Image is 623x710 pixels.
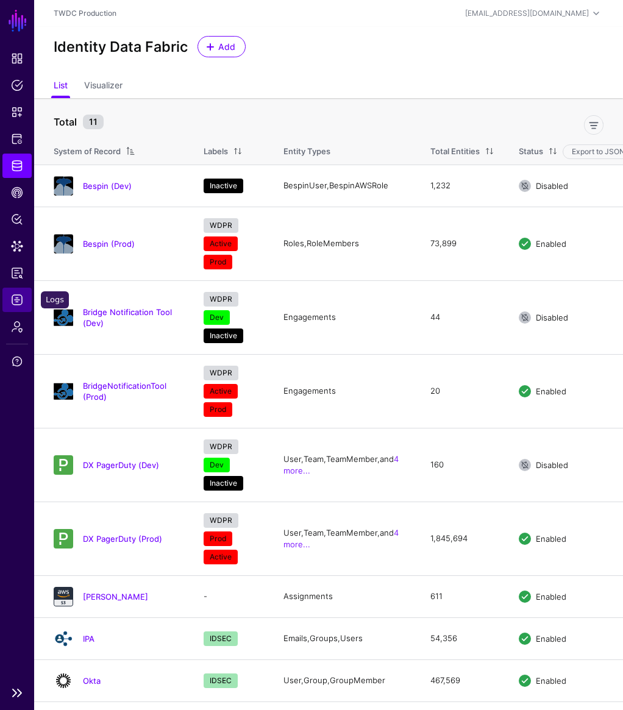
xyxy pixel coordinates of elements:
span: WDPR [204,439,238,454]
td: 1,845,694 [418,502,507,576]
a: Logs [2,288,32,312]
a: BridgeNotificationTool (Prod) [83,381,166,402]
td: 73,899 [418,207,507,281]
a: Policies [2,73,32,98]
td: User, Team, TeamMember, and [271,428,418,502]
span: Inactive [204,179,243,193]
strong: Total [54,116,77,128]
span: WDPR [204,513,238,528]
span: Enabled [536,239,566,249]
span: Prod [204,255,232,269]
div: System of Record [54,146,121,158]
td: Engagements [271,281,418,355]
img: svg+xml;base64,PHN2ZyB2ZXJzaW9uPSIxLjEiIGlkPSJMYXllcl8xIiB4bWxucz0iaHR0cDovL3d3dy53My5vcmcvMjAwMC... [54,176,73,196]
a: IPA [83,634,94,644]
a: Add [198,36,246,57]
a: DX PagerDuty (Dev) [83,460,159,470]
span: WDPR [204,366,238,380]
td: 160 [418,428,507,502]
span: Enabled [536,676,566,686]
span: Protected Systems [11,133,23,145]
span: Data Lens [11,240,23,252]
td: Emails, Groups, Users [271,618,418,660]
span: Support [11,355,23,367]
span: IDSEC [204,631,238,646]
h2: Identity Data Fabric [54,38,188,55]
small: 11 [83,115,104,129]
td: BespinUser, BespinAWSRole [271,165,418,207]
img: svg+xml;base64,PHN2ZyB3aWR0aD0iNjQiIGhlaWdodD0iNjQiIHZpZXdCb3g9IjAgMCA2NCA2NCIgZmlsbD0ibm9uZSIgeG... [54,671,73,690]
a: Okta [83,676,101,686]
a: Visualizer [84,75,123,98]
span: Enabled [536,534,566,544]
span: Active [204,550,238,564]
a: TWDC Production [54,9,116,18]
td: User, Team, TeamMember, and [271,502,418,576]
span: Logs [11,294,23,306]
div: Total Entities [430,146,480,158]
span: Policy Lens [11,213,23,225]
img: svg+xml;base64,PHN2ZyB3aWR0aD0iNjQiIGhlaWdodD0iNjQiIHZpZXdCb3g9IjAgMCA2NCA2NCIgZmlsbD0ibm9uZSIgeG... [54,529,73,548]
td: 54,356 [418,618,507,660]
td: 44 [418,281,507,355]
span: IDSEC [204,673,238,688]
img: svg+xml;base64,PD94bWwgdmVyc2lvbj0iMS4wIiBlbmNvZGluZz0iVVRGLTgiIHN0YW5kYWxvbmU9Im5vIj8+CjwhLS0gQ3... [54,629,73,648]
img: svg+xml;base64,PHN2ZyB2ZXJzaW9uPSIxLjEiIGlkPSJMYXllcl8xIiB4bWxucz0iaHR0cDovL3d3dy53My5vcmcvMjAwMC... [54,234,73,254]
span: Policies [11,79,23,91]
span: Enabled [536,634,566,644]
a: SGNL [7,7,28,34]
span: Add [217,40,237,53]
span: Access Reporting [11,267,23,279]
a: Dashboard [2,46,32,71]
a: Bespin (Dev) [83,181,132,191]
div: Labels [204,146,228,158]
a: [PERSON_NAME] [83,592,148,602]
td: 20 [418,355,507,428]
span: Disabled [536,181,568,191]
td: User, Group, GroupMember [271,660,418,702]
a: Protected Systems [2,127,32,151]
td: Assignments [271,576,418,618]
a: Identity Data Fabric [2,154,32,178]
span: CAEP Hub [11,186,23,199]
span: Prod [204,402,232,417]
td: - [191,576,271,618]
a: List [54,75,68,98]
a: CAEP Hub [2,180,32,205]
span: Enabled [536,592,566,602]
span: Entity Types [283,146,330,156]
span: Active [204,236,238,251]
a: Data Lens [2,234,32,258]
span: Snippets [11,106,23,118]
span: Prod [204,531,232,546]
span: WDPR [204,218,238,233]
img: svg+xml;base64,PHN2ZyB2ZXJzaW9uPSIxLjEiIGlkPSJMYXllcl8xIiB4bWxucz0iaHR0cDovL3d3dy53My5vcmcvMjAwMC... [54,308,73,327]
td: Roles, RoleMembers [271,207,418,281]
img: svg+xml;base64,PHN2ZyB3aWR0aD0iNjQiIGhlaWdodD0iNjQiIHZpZXdCb3g9IjAgMCA2NCA2NCIgZmlsbD0ibm9uZSIgeG... [54,587,73,606]
div: Logs [41,291,69,308]
td: Engagements [271,355,418,428]
a: DX PagerDuty (Prod) [83,534,162,544]
a: Bridge Notification Tool (Dev) [83,307,172,328]
td: 611 [418,576,507,618]
a: Access Reporting [2,261,32,285]
a: Snippets [2,100,32,124]
span: Inactive [204,476,243,491]
span: Dev [204,458,230,472]
span: WDPR [204,292,238,307]
span: Active [204,384,238,399]
span: Enabled [536,386,566,396]
span: Identity Data Fabric [11,160,23,172]
span: Admin [11,321,23,333]
td: 1,232 [418,165,507,207]
span: Dashboard [11,52,23,65]
a: Bespin (Prod) [83,239,135,249]
img: svg+xml;base64,PHN2ZyB2ZXJzaW9uPSIxLjEiIGlkPSJMYXllcl8xIiB4bWxucz0iaHR0cDovL3d3dy53My5vcmcvMjAwMC... [54,382,73,401]
img: svg+xml;base64,PHN2ZyB3aWR0aD0iNjQiIGhlaWdodD0iNjQiIHZpZXdCb3g9IjAgMCA2NCA2NCIgZmlsbD0ibm9uZSIgeG... [54,455,73,475]
a: Policy Lens [2,207,32,232]
a: Admin [2,314,32,339]
span: Disabled [536,313,568,322]
div: [EMAIL_ADDRESS][DOMAIN_NAME] [465,8,589,19]
span: Dev [204,310,230,325]
td: 467,569 [418,660,507,702]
